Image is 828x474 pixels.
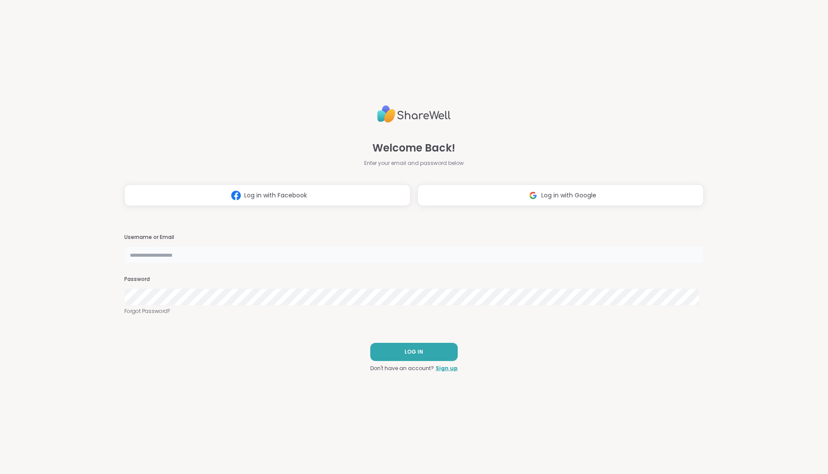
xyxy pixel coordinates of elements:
span: Log in with Google [541,191,596,200]
span: LOG IN [404,348,423,356]
span: Welcome Back! [372,140,455,156]
button: LOG IN [370,343,458,361]
img: ShareWell Logomark [525,187,541,203]
img: ShareWell Logomark [228,187,244,203]
h3: Password [124,276,704,283]
h3: Username or Email [124,234,704,241]
img: ShareWell Logo [377,102,451,126]
a: Forgot Password? [124,307,704,315]
button: Log in with Google [417,184,704,206]
span: Enter your email and password below [364,159,464,167]
a: Sign up [436,364,458,372]
span: Don't have an account? [370,364,434,372]
button: Log in with Facebook [124,184,411,206]
span: Log in with Facebook [244,191,307,200]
